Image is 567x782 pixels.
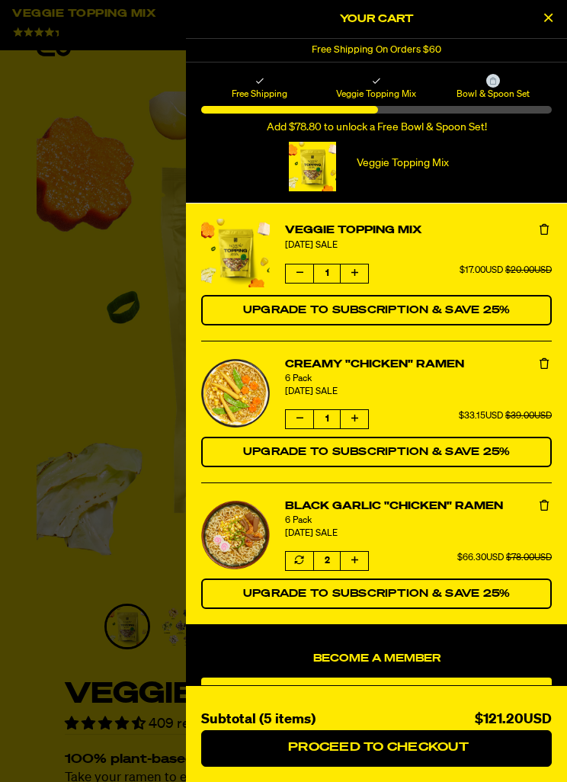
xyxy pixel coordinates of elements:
button: Proceed to Checkout [201,730,552,767]
span: Upgrade to Subscription & Save 25% [243,447,511,457]
span: $78.00USD [506,553,552,562]
img: Black Garlic "Chicken" Ramen [201,501,270,569]
button: Increase quantity of Veggie Topping Mix [341,264,368,283]
span: 2 [313,552,341,570]
button: Remove Black Garlic "Chicken" Ramen [537,498,552,514]
button: Switch Black Garlic "Chicken" Ramen to a Subscription [201,578,552,609]
span: 1 [313,264,341,283]
div: [DATE] SALE [285,527,552,541]
span: 1 [313,410,341,428]
a: View details for Black Garlic "Chicken" Ramen [201,501,270,569]
span: $39.00USD [505,412,552,421]
button: Decrease quantity of Creamy "Chicken" Ramen [286,410,313,428]
a: View details for Creamy "Chicken" Ramen [201,359,270,428]
p: Veggie Topping Mix [341,157,464,170]
button: Decrease quantity of Black Garlic "Chicken" Ramen [286,552,313,570]
button: Increase quantity of Black Garlic "Chicken" Ramen [341,552,368,570]
span: Upgrade to Subscription & Save 25% [243,588,511,599]
span: Free Shipping [203,88,316,100]
a: Black Garlic "Chicken" Ramen [285,498,552,514]
span: $20.00USD [505,266,552,275]
div: Add $78.80 to unlock a Free Bowl & Spoon Set! [201,121,552,134]
button: Decrease quantity of Veggie Topping Mix [286,264,313,283]
img: Creamy "Chicken" Ramen [201,359,270,428]
div: 1 of 1 [186,39,567,62]
li: product [201,341,552,482]
div: 6 Pack [285,514,552,527]
div: 6 Pack [285,373,552,385]
span: Proceed to Checkout [284,742,469,754]
span: $17.00USD [460,266,503,275]
span: Subtotal (5 items) [201,713,316,726]
a: View details for Veggie Topping Mix [201,219,270,287]
li: product [201,482,552,624]
img: Veggie Topping Mix [201,219,270,287]
a: Creamy "Chicken" Ramen [285,357,552,373]
h4: Become a Member [201,652,552,665]
div: [DATE] SALE [285,385,552,399]
div: $121.20USD [475,709,552,731]
li: product [201,204,552,341]
span: $66.30USD [457,553,504,562]
a: Veggie Topping Mix [285,223,552,239]
span: Veggie Topping Mix [320,88,432,100]
h2: Your Cart [201,8,552,30]
button: Close Cart [537,8,559,30]
button: Switch Creamy "Chicken" Ramen to a Subscription [201,437,552,467]
span: Bowl & Spoon Set [437,88,549,100]
span: Upgrade to Subscription & Save 25% [243,305,511,316]
div: [DATE] SALE [285,239,552,253]
span: $33.15USD [459,412,503,421]
button: Increase quantity of Creamy "Chicken" Ramen [341,410,368,428]
button: Remove Creamy "Chicken" Ramen [537,357,552,372]
button: Remove Veggie Topping Mix [537,223,552,238]
button: Switch Veggie Topping Mix to a Subscription [201,295,552,325]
